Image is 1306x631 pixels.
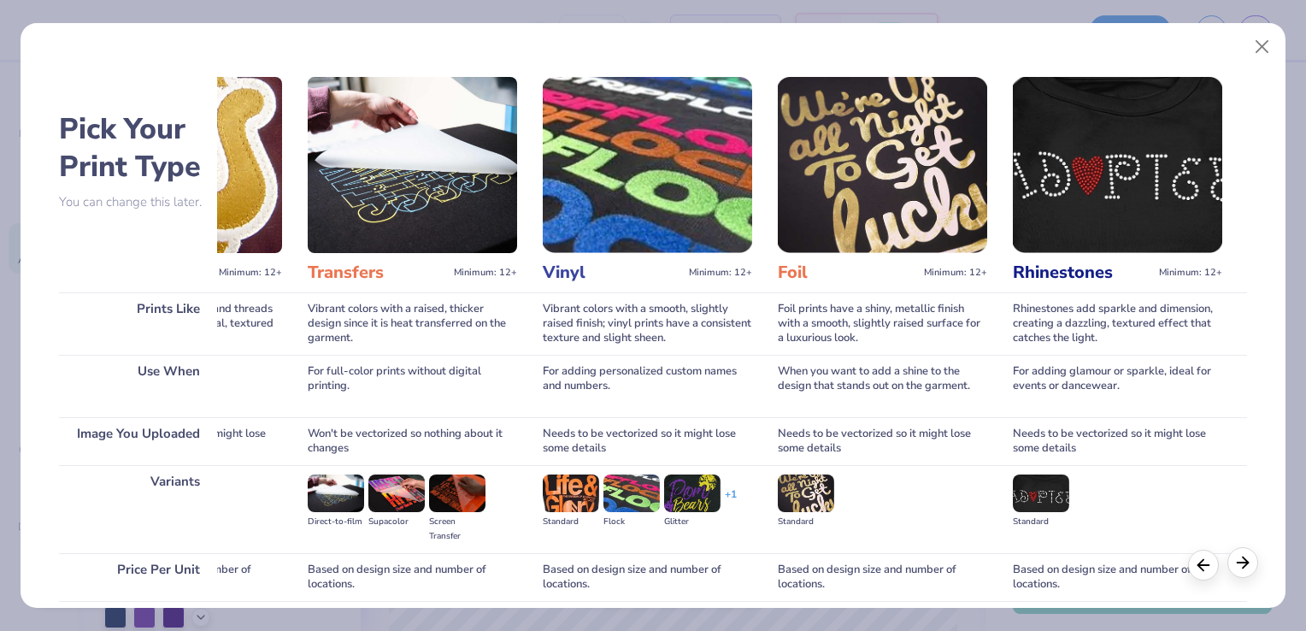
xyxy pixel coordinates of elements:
[308,262,447,284] h3: Transfers
[368,515,425,529] div: Supacolor
[308,77,517,253] img: Transfers
[689,267,752,279] span: Minimum: 12+
[778,262,917,284] h3: Foil
[543,77,752,253] img: Vinyl
[308,292,517,355] div: Vibrant colors with a raised, thicker design since it is heat transferred on the garment.
[1013,262,1152,284] h3: Rhinestones
[924,267,987,279] span: Minimum: 12+
[1013,553,1222,601] div: Based on design size and number of locations.
[778,77,987,253] img: Foil
[778,355,987,417] div: When you want to add a shine to the design that stands out on the garment.
[664,475,721,512] img: Glitter
[725,487,737,516] div: + 1
[219,267,282,279] span: Minimum: 12+
[1013,77,1222,253] img: Rhinestones
[59,110,217,186] h2: Pick Your Print Type
[543,355,752,417] div: For adding personalized custom names and numbers.
[543,475,599,512] img: Standard
[73,355,282,417] div: For large-area embroidery.
[73,553,282,601] div: Based on design size and number of locations.
[59,355,217,417] div: Use When
[664,515,721,529] div: Glitter
[59,417,217,465] div: Image You Uploaded
[1159,267,1222,279] span: Minimum: 12+
[543,515,599,529] div: Standard
[778,475,834,512] img: Standard
[1013,475,1069,512] img: Standard
[454,267,517,279] span: Minimum: 12+
[308,475,364,512] img: Direct-to-film
[368,475,425,512] img: Supacolor
[429,475,485,512] img: Screen Transfer
[59,553,217,601] div: Price Per Unit
[308,355,517,417] div: For full-color prints without digital printing.
[543,417,752,465] div: Needs to be vectorized so it might lose some details
[543,292,752,355] div: Vibrant colors with a smooth, slightly raised finish; vinyl prints have a consistent texture and ...
[308,553,517,601] div: Based on design size and number of locations.
[1013,292,1222,355] div: Rhinestones add sparkle and dimension, creating a dazzling, textured effect that catches the light.
[778,292,987,355] div: Foil prints have a shiny, metallic finish with a smooth, slightly raised surface for a luxurious ...
[308,417,517,465] div: Won't be vectorized so nothing about it changes
[543,553,752,601] div: Based on design size and number of locations.
[543,262,682,284] h3: Vinyl
[1013,355,1222,417] div: For adding glamour or sparkle, ideal for events or dancewear.
[778,417,987,465] div: Needs to be vectorized so it might lose some details
[1013,417,1222,465] div: Needs to be vectorized so it might lose some details
[1013,515,1069,529] div: Standard
[1246,31,1279,63] button: Close
[59,292,217,355] div: Prints Like
[603,475,660,512] img: Flock
[308,515,364,529] div: Direct-to-film
[778,553,987,601] div: Based on design size and number of locations.
[73,417,282,465] div: Needs to be vectorized so it might lose some details
[429,515,485,544] div: Screen Transfer
[59,195,217,209] p: You can change this later.
[73,292,282,355] div: Incorporates various fabrics and threads for a raised, multi-dimensional, textured look.
[603,515,660,529] div: Flock
[59,465,217,553] div: Variants
[778,515,834,529] div: Standard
